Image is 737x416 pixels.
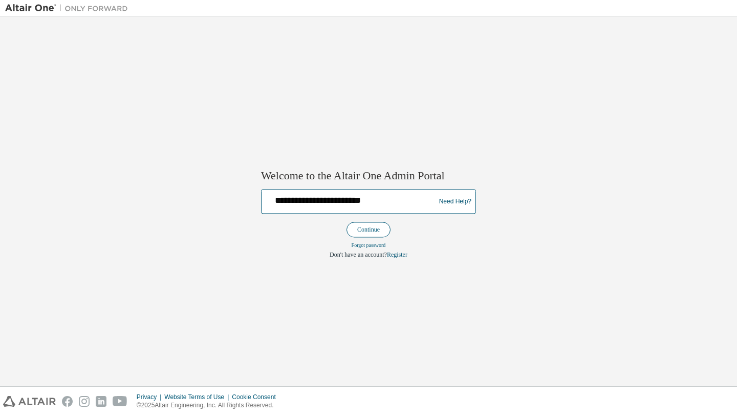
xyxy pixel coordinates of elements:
div: Privacy [137,393,164,401]
a: Register [387,252,407,259]
a: Forgot password [352,243,386,248]
img: altair_logo.svg [3,396,56,407]
img: facebook.svg [62,396,73,407]
div: Website Terms of Use [164,393,232,401]
span: Don't have an account? [330,252,387,259]
img: instagram.svg [79,396,90,407]
img: youtube.svg [113,396,127,407]
a: Need Help? [439,201,471,202]
h2: Welcome to the Altair One Admin Portal [261,169,476,183]
p: © 2025 Altair Engineering, Inc. All Rights Reserved. [137,401,282,410]
button: Continue [346,222,391,238]
img: Altair One [5,3,133,13]
div: Cookie Consent [232,393,281,401]
img: linkedin.svg [96,396,106,407]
